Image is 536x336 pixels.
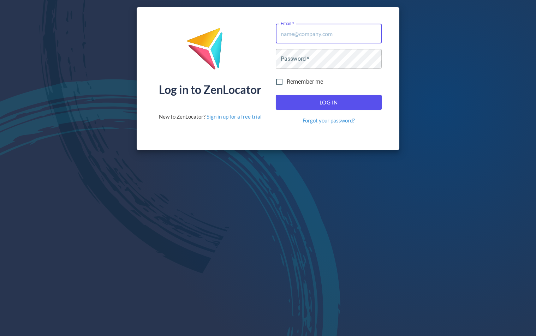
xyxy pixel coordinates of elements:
[159,84,261,95] div: Log in to ZenLocator
[276,95,382,110] button: Log In
[287,78,323,86] span: Remember me
[303,117,355,124] a: Forgot your password?
[276,24,382,43] input: name@company.com
[186,28,234,75] img: ZenLocator
[159,113,262,120] div: New to ZenLocator?
[207,113,262,120] a: Sign in up for a free trial
[284,98,374,107] span: Log In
